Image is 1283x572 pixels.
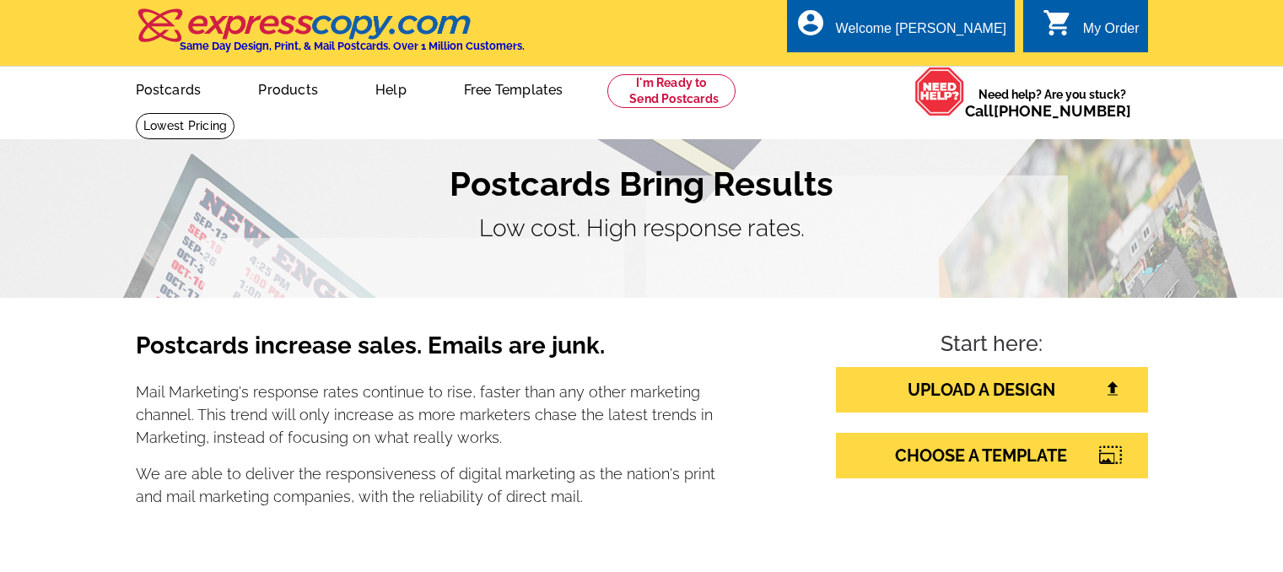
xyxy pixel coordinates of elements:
a: UPLOAD A DESIGN [836,367,1148,413]
h4: Same Day Design, Print, & Mail Postcards. Over 1 Million Customers. [180,40,525,52]
a: shopping_cart My Order [1043,19,1140,40]
i: account_circle [795,8,826,38]
a: Free Templates [437,68,590,108]
a: Help [348,68,434,108]
p: Mail Marketing's response rates continue to rise, faster than any other marketing channel. This t... [136,380,716,449]
h1: Postcards Bring Results [136,164,1148,204]
p: We are able to deliver the responsiveness of digital marketing as the nation's print and mail mar... [136,462,716,508]
div: Welcome [PERSON_NAME] [836,21,1006,45]
a: Same Day Design, Print, & Mail Postcards. Over 1 Million Customers. [136,20,525,52]
h4: Start here: [836,332,1148,360]
img: help [914,67,965,116]
p: Low cost. High response rates. [136,211,1148,246]
i: shopping_cart [1043,8,1073,38]
h3: Postcards increase sales. Emails are junk. [136,332,716,374]
div: My Order [1083,21,1140,45]
span: Call [965,102,1131,120]
a: Products [231,68,345,108]
a: Postcards [109,68,229,108]
span: Need help? Are you stuck? [965,86,1140,120]
a: CHOOSE A TEMPLATE [836,433,1148,478]
a: [PHONE_NUMBER] [994,102,1131,120]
